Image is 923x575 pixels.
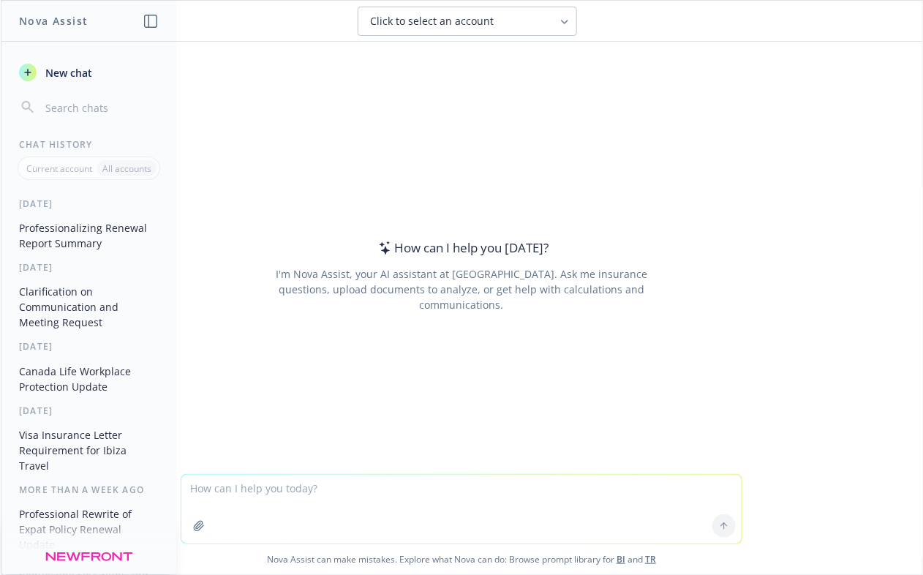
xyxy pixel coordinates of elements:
[1,484,176,496] div: More than a week ago
[1,261,176,274] div: [DATE]
[1,405,176,417] div: [DATE]
[645,553,656,565] a: TR
[13,216,165,255] button: Professionalizing Renewal Report Summary
[13,279,165,334] button: Clarification on Communication and Meeting Request
[13,59,165,86] button: New chat
[26,162,92,175] p: Current account
[1,198,176,210] div: [DATE]
[374,238,549,258] div: How can I help you [DATE]?
[1,340,176,353] div: [DATE]
[42,97,159,118] input: Search chats
[13,502,165,557] button: Professional Rewrite of Expat Policy Renewal Update
[7,544,916,574] span: Nova Assist can make mistakes. Explore what Nova can do: Browse prompt library for and
[19,13,88,29] h1: Nova Assist
[370,14,494,29] span: Click to select an account
[13,359,165,399] button: Canada Life Workplace Protection Update
[1,138,176,151] div: Chat History
[42,65,92,80] span: New chat
[255,266,667,312] div: I'm Nova Assist, your AI assistant at [GEOGRAPHIC_DATA]. Ask me insurance questions, upload docum...
[13,423,165,478] button: Visa Insurance Letter Requirement for Ibiza Travel
[617,553,625,565] a: BI
[102,162,151,175] p: All accounts
[358,7,577,36] button: Click to select an account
